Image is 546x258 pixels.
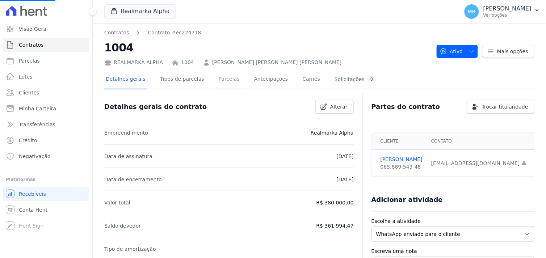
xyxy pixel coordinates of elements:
[104,4,176,18] button: Realmarka Alpha
[301,70,322,89] a: Carnês
[3,133,89,148] a: Crédito
[19,105,56,112] span: Minha Carteira
[104,59,163,66] div: REALMARKA ALPHA
[19,25,48,33] span: Visão Geral
[104,102,207,111] h3: Detalhes gerais do contrato
[311,128,354,137] p: Realmarka Alpha
[104,29,431,37] nav: Breadcrumb
[181,59,194,66] a: 1004
[3,22,89,36] a: Visão Geral
[431,160,527,167] div: [EMAIL_ADDRESS][DOMAIN_NAME]
[104,152,152,161] p: Data de assinatura
[104,39,431,56] h2: 1004
[104,221,141,230] p: Saldo devedor
[440,45,463,58] span: Ativo
[367,76,376,83] div: 0
[159,70,206,89] a: Tipos de parcelas
[459,1,546,22] button: MR [PERSON_NAME] Ver opções
[427,133,532,150] th: Contato
[371,248,534,255] label: Escreva uma nota
[381,156,423,163] a: [PERSON_NAME]
[468,9,476,14] span: MR
[104,70,147,89] a: Detalhes gerais
[3,38,89,52] a: Contratos
[315,100,354,114] a: Alterar
[19,89,39,96] span: Clientes
[381,163,423,171] div: 065.889.549-48
[333,70,378,89] a: Solicitações0
[19,190,46,198] span: Recebíveis
[3,187,89,201] a: Recebíveis
[217,70,241,89] a: Parcelas
[497,48,528,55] span: Mais opções
[3,149,89,164] a: Negativação
[104,245,156,253] p: Tipo de amortização
[148,29,201,37] a: Contrato #ec224718
[3,69,89,84] a: Lotes
[6,175,87,184] div: Plataformas
[336,152,353,161] p: [DATE]
[19,57,40,64] span: Parcelas
[212,59,342,66] a: [PERSON_NAME] [PERSON_NAME] [PERSON_NAME]
[372,133,427,150] th: Cliente
[19,206,47,213] span: Conta Hent
[3,54,89,68] a: Parcelas
[19,153,51,160] span: Negativação
[104,29,201,37] nav: Breadcrumb
[371,217,534,225] label: Escolha a atividade
[482,45,534,58] a: Mais opções
[437,45,478,58] button: Ativo
[3,85,89,100] a: Clientes
[104,128,148,137] p: Empreendimento
[371,195,443,204] h3: Adicionar atividade
[483,12,532,18] p: Ver opções
[335,76,376,83] div: Solicitações
[253,70,290,89] a: Antecipações
[467,100,534,114] a: Trocar titularidade
[3,117,89,132] a: Transferências
[482,103,528,110] span: Trocar titularidade
[3,203,89,217] a: Conta Hent
[336,175,353,184] p: [DATE]
[19,41,43,48] span: Contratos
[330,103,348,110] span: Alterar
[104,198,130,207] p: Valor total
[316,221,354,230] p: R$ 361.994,47
[483,5,532,12] p: [PERSON_NAME]
[19,73,33,80] span: Lotes
[19,121,55,128] span: Transferências
[104,29,129,37] a: Contratos
[371,102,440,111] h3: Partes do contrato
[3,101,89,116] a: Minha Carteira
[19,137,37,144] span: Crédito
[104,175,162,184] p: Data de encerramento
[316,198,354,207] p: R$ 380.000,00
